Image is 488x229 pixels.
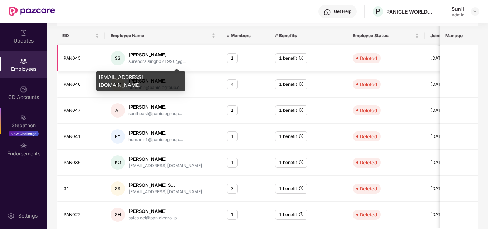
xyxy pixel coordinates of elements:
img: svg+xml;base64,PHN2ZyBpZD0iSGVscC0zMngzMiIgeG1sbnM9Imh0dHA6Ly93d3cudzMub3JnLzIwMDAvc3ZnIiB3aWR0aD... [324,9,331,16]
div: 1 [227,105,238,116]
div: Deleted [360,107,377,114]
div: Settings [16,212,40,219]
div: 3 [227,184,238,194]
span: info-circle [299,212,303,216]
img: svg+xml;base64,PHN2ZyBpZD0iU2V0dGluZy0yMHgyMCIgeG1sbnM9Imh0dHA6Ly93d3cudzMub3JnLzIwMDAvc3ZnIiB3aW... [8,212,15,219]
th: # Members [221,26,269,45]
img: svg+xml;base64,PHN2ZyB4bWxucz0iaHR0cDovL3d3dy53My5vcmcvMjAwMC9zdmciIHdpZHRoPSIyMSIgaGVpZ2h0PSIyMC... [20,114,27,121]
span: info-circle [299,160,303,164]
div: human.r1@paniclegroup.... [128,136,183,143]
div: PANICLE WORLDWIDE PRIVATE LIMITED [386,8,436,15]
div: [DATE] [430,81,477,88]
div: sales.del@paniclegroup... [128,215,180,221]
div: Admin [452,12,464,18]
div: PAN040 [64,81,99,88]
div: 1 benefit [275,105,307,116]
div: [DATE] [430,133,477,140]
div: [EMAIL_ADDRESS][DOMAIN_NAME] [128,189,202,195]
span: info-circle [299,186,303,190]
div: [DATE] [430,107,477,114]
div: SS [111,51,125,65]
div: PY [111,129,125,144]
div: KO [111,155,125,170]
div: surendra.singh021990@g... [128,58,186,65]
div: [DATE] [430,55,477,62]
div: 1 benefit [275,131,307,142]
div: 1 [227,131,238,142]
img: svg+xml;base64,PHN2ZyBpZD0iQ0RfQWNjb3VudHMiIGRhdGEtbmFtZT0iQ0QgQWNjb3VudHMiIHhtbG5zPSJodHRwOi8vd3... [20,86,27,93]
img: svg+xml;base64,PHN2ZyBpZD0iRW5kb3JzZW1lbnRzIiB4bWxucz0iaHR0cDovL3d3dy53My5vcmcvMjAwMC9zdmciIHdpZH... [20,142,27,149]
div: SS [111,181,125,196]
div: Sunil [452,5,464,12]
span: P [376,7,380,16]
th: Employee Status [347,26,425,45]
div: Deleted [360,185,377,192]
span: EID [62,33,94,39]
div: [PERSON_NAME] [128,208,180,215]
div: Deleted [360,211,377,218]
div: Stepathon [1,122,47,129]
div: 1 [227,210,238,220]
div: [PERSON_NAME] [128,51,186,58]
img: svg+xml;base64,PHN2ZyBpZD0iRHJvcGRvd24tMzJ4MzIiIHhtbG5zPSJodHRwOi8vd3d3LnczLm9yZy8yMDAwL3N2ZyIgd2... [472,9,478,14]
div: Deleted [360,81,377,88]
span: info-circle [299,56,303,60]
div: SH [111,208,125,222]
div: 1 benefit [275,210,307,220]
th: Joining Date [425,26,483,45]
img: svg+xml;base64,PHN2ZyBpZD0iVXBkYXRlZCIgeG1sbnM9Imh0dHA6Ly93d3cudzMub3JnLzIwMDAvc3ZnIiB3aWR0aD0iMj... [20,29,27,36]
th: Manage [440,26,478,45]
div: [DATE] [430,185,477,192]
span: Employee Name [111,33,210,39]
div: Deleted [360,55,377,62]
div: [PERSON_NAME] [128,104,182,110]
span: info-circle [299,134,303,138]
div: [DATE] [430,211,477,218]
div: [PERSON_NAME] S... [128,182,202,189]
div: PAN022 [64,211,99,218]
div: Deleted [360,159,377,166]
span: Joining Date [430,33,472,39]
div: [DATE] [430,159,477,166]
div: 1 [227,53,238,64]
th: EID [57,26,105,45]
span: info-circle [299,82,303,86]
th: Employee Name [105,26,221,45]
div: 4 [227,79,238,90]
div: 1 benefit [275,158,307,168]
span: Employee Status [353,33,414,39]
div: [EMAIL_ADDRESS][DOMAIN_NAME] [96,71,185,91]
div: 1 [227,158,238,168]
div: AT [111,103,125,118]
img: svg+xml;base64,PHN2ZyBpZD0iRW1wbG95ZWVzIiB4bWxucz0iaHR0cDovL3d3dy53My5vcmcvMjAwMC9zdmciIHdpZHRoPS... [20,58,27,65]
div: PAN045 [64,55,99,62]
div: Get Help [334,9,351,14]
div: PAN036 [64,159,99,166]
div: New Challenge [9,131,39,136]
div: [PERSON_NAME] [128,130,183,136]
div: [PERSON_NAME] [128,156,202,163]
div: PAN041 [64,133,99,140]
img: New Pazcare Logo [9,7,55,16]
div: southeast@paniclegroup... [128,110,182,117]
th: # Benefits [269,26,347,45]
span: info-circle [299,108,303,112]
div: 31 [64,185,99,192]
div: PAN047 [64,107,99,114]
div: 1 benefit [275,184,307,194]
div: Deleted [360,133,377,140]
div: [EMAIL_ADDRESS][DOMAIN_NAME] [128,163,202,169]
div: 1 benefit [275,53,307,64]
div: 1 benefit [275,79,307,90]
